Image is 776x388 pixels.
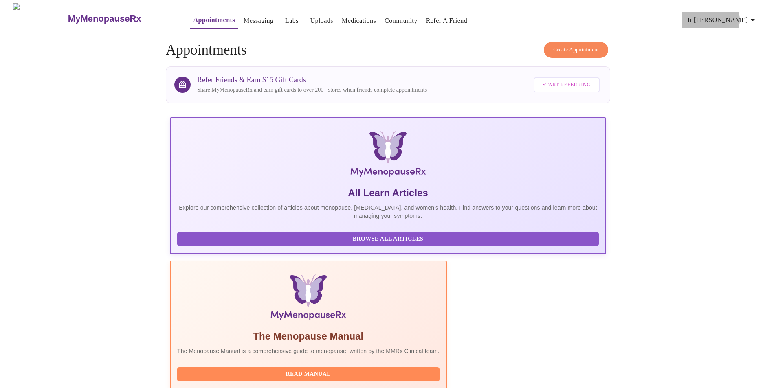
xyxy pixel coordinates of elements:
[342,15,376,26] a: Medications
[177,232,599,246] button: Browse All Articles
[177,347,440,355] p: The Menopause Manual is a comprehensive guide to menopause, written by the MMRx Clinical team.
[177,367,440,381] button: Read Manual
[285,15,299,26] a: Labs
[185,234,591,244] span: Browse All Articles
[177,186,599,199] h5: All Learn Articles
[193,14,235,26] a: Appointments
[381,13,421,29] button: Community
[310,15,333,26] a: Uploads
[166,42,610,58] h4: Appointments
[307,13,336,29] button: Uploads
[532,73,602,96] a: Start Referring
[177,330,440,343] h5: The Menopause Manual
[544,42,608,58] button: Create Appointment
[177,235,601,242] a: Browse All Articles
[682,12,761,28] button: Hi [PERSON_NAME]
[543,80,591,90] span: Start Referring
[68,13,141,24] h3: MyMenopauseRx
[177,370,442,377] a: Read Manual
[67,4,174,33] a: MyMenopauseRx
[553,45,599,55] span: Create Appointment
[423,13,471,29] button: Refer a Friend
[177,204,599,220] p: Explore our comprehensive collection of articles about menopause, [MEDICAL_DATA], and women's hea...
[219,274,398,323] img: Menopause Manual
[190,12,238,29] button: Appointments
[685,14,758,26] span: Hi [PERSON_NAME]
[244,15,273,26] a: Messaging
[197,86,427,94] p: Share MyMenopauseRx and earn gift cards to over 200+ stores when friends complete appointments
[13,3,67,34] img: MyMenopauseRx Logo
[243,131,533,180] img: MyMenopauseRx Logo
[339,13,379,29] button: Medications
[385,15,418,26] a: Community
[197,76,427,84] h3: Refer Friends & Earn $15 Gift Cards
[426,15,468,26] a: Refer a Friend
[185,369,431,379] span: Read Manual
[240,13,277,29] button: Messaging
[279,13,305,29] button: Labs
[534,77,600,92] button: Start Referring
